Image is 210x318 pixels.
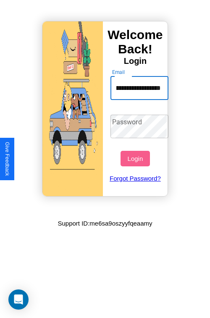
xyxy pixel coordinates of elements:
[8,289,29,310] div: Open Intercom Messenger
[112,68,125,76] label: Email
[106,166,165,190] a: Forgot Password?
[103,28,168,56] h3: Welcome Back!
[4,142,10,176] div: Give Feedback
[103,56,168,66] h4: Login
[42,21,103,196] img: gif
[121,151,150,166] button: Login
[58,218,152,229] p: Support ID: me6sa9oszyyfqeaamy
